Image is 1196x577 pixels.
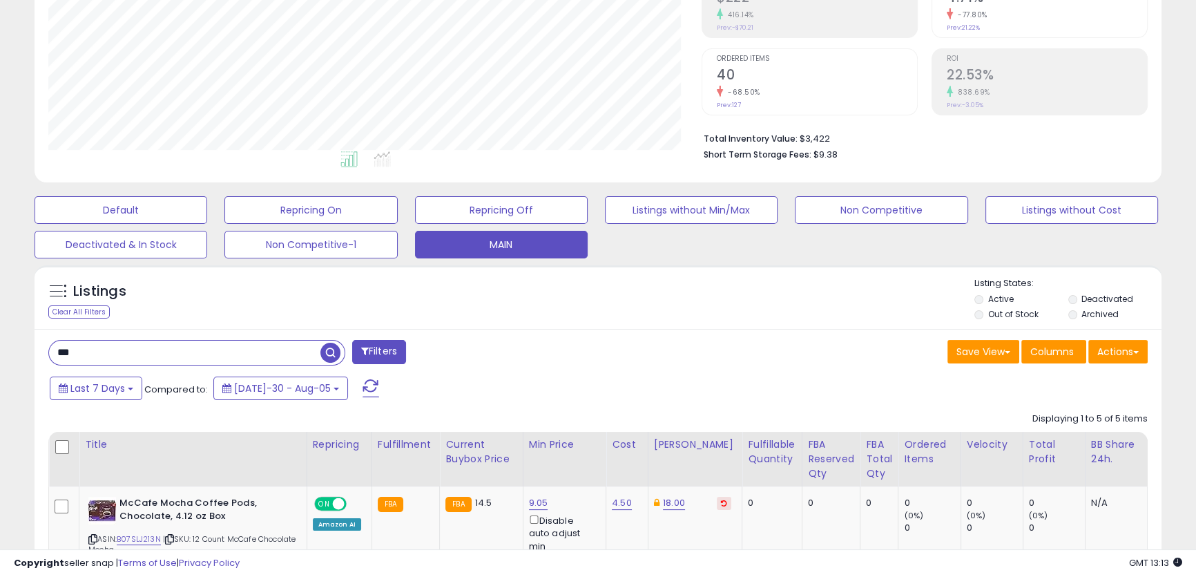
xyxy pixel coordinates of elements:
div: Current Buybox Price [445,437,517,466]
div: Fulfillment [378,437,434,452]
div: Amazon AI [313,518,361,531]
div: Clear All Filters [48,305,110,319]
p: Listing States: [974,277,1161,290]
div: 0 [808,497,849,509]
div: Total Profit [1029,437,1079,466]
label: Archived [1081,308,1119,320]
div: N/A [1091,497,1137,509]
div: Disable auto adjust min [529,513,595,553]
b: Short Term Storage Fees: [704,149,811,160]
div: 0 [1029,497,1085,509]
a: 18.00 [663,496,685,510]
button: Filters [352,340,406,364]
button: Repricing On [224,196,397,224]
b: Total Inventory Value: [704,133,798,144]
span: ON [316,498,333,510]
a: 4.50 [612,496,632,510]
div: 0 [904,497,960,509]
div: 0 [748,497,791,509]
div: Cost [612,437,642,452]
button: Default [35,196,207,224]
button: Non Competitive [795,196,967,224]
a: B07SLJ213N [117,533,161,545]
b: McCafe Mocha Coffee Pods, Chocolate, 4.12 oz Box [119,497,287,526]
div: Repricing [313,437,366,452]
h5: Listings [73,282,126,301]
div: 0 [967,497,1023,509]
div: Velocity [967,437,1017,452]
h2: 40 [717,67,917,86]
button: Columns [1021,340,1086,363]
span: Ordered Items [717,55,917,63]
small: (0%) [1029,510,1048,521]
button: Save View [947,340,1019,363]
small: (0%) [904,510,923,521]
small: FBA [445,497,471,512]
div: Displaying 1 to 5 of 5 items [1032,413,1148,426]
button: Repricing Off [415,196,588,224]
button: Last 7 Days [50,377,142,400]
button: Actions [1088,340,1148,363]
div: 0 [967,522,1023,534]
div: 0 [904,522,960,534]
span: OFF [344,498,366,510]
div: Title [85,437,301,452]
div: Fulfillable Quantity [748,437,796,466]
button: Deactivated & In Stock [35,231,207,258]
small: Prev: -3.05% [947,101,983,109]
small: -77.80% [953,10,987,20]
small: 838.69% [953,87,990,97]
span: | SKU: 12 Count McCafe Chocolate Mocha [88,533,296,554]
small: Prev: 21.22% [947,23,980,32]
label: Out of Stock [987,308,1038,320]
div: Ordered Items [904,437,954,466]
a: 9.05 [529,496,548,510]
div: FBA Total Qty [866,437,892,481]
button: [DATE]-30 - Aug-05 [213,377,348,400]
a: Privacy Policy [179,556,240,569]
button: MAIN [415,231,588,258]
span: [DATE]-30 - Aug-05 [234,381,331,395]
div: 0 [866,497,887,509]
button: Listings without Min/Max [605,196,778,224]
strong: Copyright [14,556,64,569]
span: $9.38 [813,148,838,161]
small: FBA [378,497,403,512]
li: $3,422 [704,129,1137,146]
label: Deactivated [1081,293,1133,305]
div: ASIN: [88,497,296,571]
span: Columns [1030,345,1074,359]
a: Terms of Use [118,556,177,569]
small: (0%) [967,510,986,521]
span: 2025-08-13 13:13 GMT [1129,556,1182,569]
span: Last 7 Days [70,381,125,395]
div: Min Price [529,437,600,452]
button: Listings without Cost [985,196,1158,224]
img: 51Op1I3EUZL._SL40_.jpg [88,497,116,524]
small: -68.50% [723,87,760,97]
div: FBA Reserved Qty [808,437,854,481]
small: Prev: 127 [717,101,741,109]
label: Active [987,293,1013,305]
button: Non Competitive-1 [224,231,397,258]
div: [PERSON_NAME] [654,437,736,452]
span: 14.5 [475,496,492,509]
h2: 22.53% [947,67,1147,86]
small: 416.14% [723,10,754,20]
div: 0 [1029,522,1085,534]
small: Prev: -$70.21 [717,23,753,32]
div: seller snap | | [14,557,240,570]
span: Compared to: [144,383,208,396]
span: ROI [947,55,1147,63]
div: BB Share 24h. [1091,437,1141,466]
